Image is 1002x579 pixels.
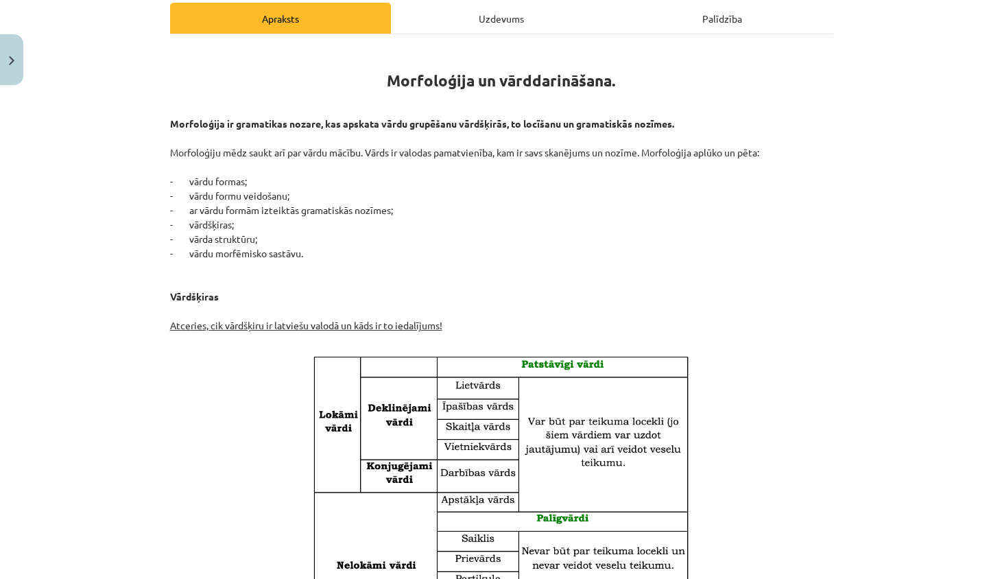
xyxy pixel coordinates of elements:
u: Atceries, cik vārdšķiru ir latviešu valodā un kāds ir to iedalījums! [170,319,442,331]
b: Morfoloģija un vārddarināšana. [387,71,616,91]
div: Uzdevums [391,3,612,34]
strong: Morfoloģija ir gramatikas nozare, kas apskata vārdu grupēšanu vārdšķirās, to locīšanu un gramatis... [170,117,674,130]
div: Apraksts [170,3,391,34]
p: Morfoloģiju mēdz saukt arī par vārdu mācību. Vārds ir valodas pamatvienība, kam ir savs skanējums... [170,117,833,347]
div: Palīdzība [612,3,833,34]
strong: Vārdšķiras [170,276,219,303]
img: icon-close-lesson-0947bae3869378f0d4975bcd49f059093ad1ed9edebbc8119c70593378902aed.svg [9,56,14,65]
